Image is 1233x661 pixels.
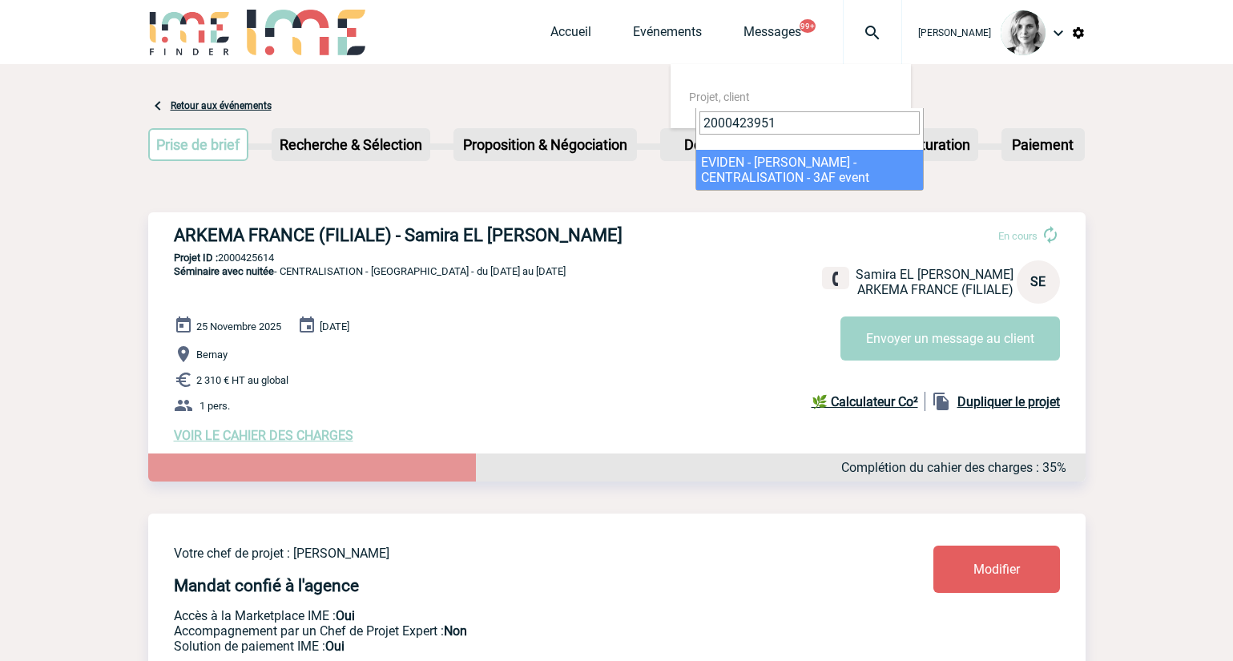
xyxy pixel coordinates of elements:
p: Prise de brief [150,130,248,159]
b: 🌿 Calculateur Co² [812,394,918,409]
img: IME-Finder [148,10,232,55]
img: fixe.png [828,272,843,286]
b: Non [444,623,467,639]
a: Evénements [633,24,702,46]
p: Prestation payante [174,623,839,639]
li: EVIDEN - [PERSON_NAME] - CENTRALISATION - 3AF event [696,150,923,190]
span: [PERSON_NAME] [918,27,991,38]
span: Samira EL [PERSON_NAME] [856,267,1013,282]
p: Devis [662,130,742,159]
span: SE [1030,274,1046,289]
a: 🌿 Calculateur Co² [812,392,925,411]
span: 25 Novembre 2025 [196,320,281,333]
button: 99+ [800,19,816,33]
b: Dupliquer le projet [957,394,1060,409]
a: Accueil [550,24,591,46]
p: Conformité aux process achat client, Prise en charge de la facturation, Mutualisation de plusieur... [174,639,839,654]
span: 2 310 € HT au global [196,374,288,386]
b: Oui [336,608,355,623]
span: - CENTRALISATION - [GEOGRAPHIC_DATA] - du [DATE] au [DATE] [174,265,566,277]
p: Votre chef de projet : [PERSON_NAME] [174,546,839,561]
b: Oui [325,639,345,654]
p: Recherche & Sélection [273,130,429,159]
span: Bernay [196,349,228,361]
span: Modifier [973,562,1020,577]
span: ARKEMA FRANCE (FILIALE) [857,282,1013,297]
img: file_copy-black-24dp.png [932,392,951,411]
button: Envoyer un message au client [840,316,1060,361]
img: 103019-1.png [1001,10,1046,55]
a: VOIR LE CAHIER DES CHARGES [174,428,353,443]
b: Projet ID : [174,252,218,264]
a: Messages [743,24,801,46]
h4: Mandat confié à l'agence [174,576,359,595]
span: Séminaire avec nuitée [174,265,274,277]
span: [DATE] [320,320,349,333]
p: Accès à la Marketplace IME : [174,608,839,623]
p: Proposition & Négociation [455,130,635,159]
h3: ARKEMA FRANCE (FILIALE) - Samira EL [PERSON_NAME] [174,225,655,245]
span: En cours [998,230,1038,242]
p: Facturation [891,130,977,159]
a: Retour aux événements [171,100,272,111]
p: Paiement [1003,130,1083,159]
p: 2000425614 [148,252,1086,264]
span: Projet, client [689,91,750,103]
span: 1 pers. [199,400,230,412]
